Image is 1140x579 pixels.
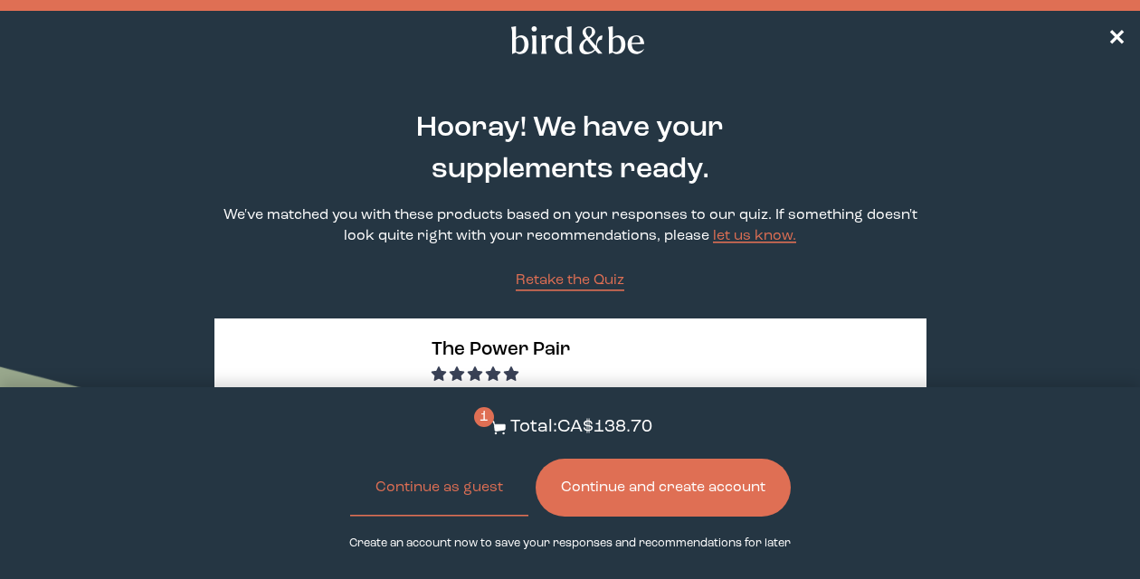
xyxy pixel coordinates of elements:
p: Total: CA$138.70 [510,414,652,441]
button: Continue and create account [536,459,791,517]
p: We've matched you with these products based on your responses to our quiz. If something doesn't l... [214,205,926,247]
span: 4.92 stars [432,368,522,383]
button: Continue as guest [350,459,528,517]
p: Create an account now to save your responses and recommendations for later [349,535,791,552]
a: let us know. [713,229,796,243]
span: ✕ [1107,29,1126,51]
img: thumbnail image [233,337,404,508]
span: The Power Pair [432,340,570,359]
a: Retake the Quiz [516,271,624,291]
span: 1 [474,407,494,427]
h2: Hooray! We have your supplements ready. [356,108,784,191]
span: Retake the Quiz [516,273,624,288]
iframe: Gorgias live chat messenger [1050,494,1122,561]
a: ✕ [1107,24,1126,56]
